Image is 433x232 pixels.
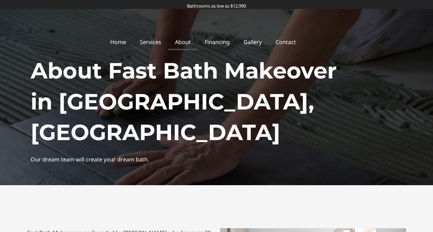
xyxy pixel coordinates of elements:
[103,34,133,50] a: Home
[198,34,237,50] a: Financing
[31,55,403,148] h1: About Fast Bath Makeover in [GEOGRAPHIC_DATA], [GEOGRAPHIC_DATA]
[269,34,303,50] a: Contact
[237,34,269,50] a: Gallery
[133,34,168,50] a: Services
[168,34,198,50] a: About
[31,155,403,164] div: Our dream team will create your dream bath.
